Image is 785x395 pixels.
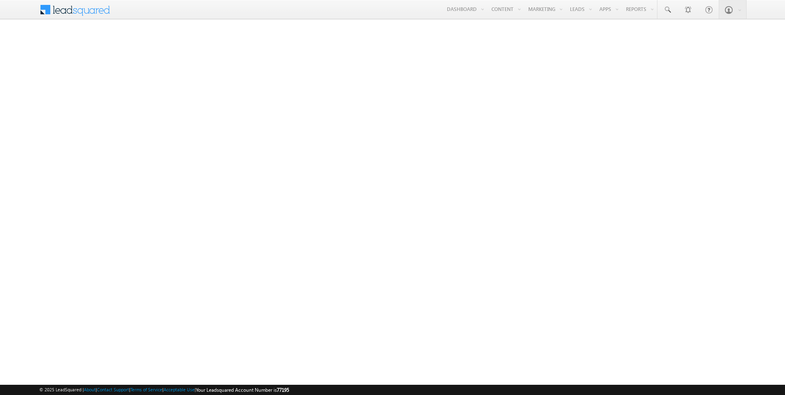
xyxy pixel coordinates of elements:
[277,387,289,393] span: 77195
[164,387,195,392] a: Acceptable Use
[97,387,129,392] a: Contact Support
[196,387,289,393] span: Your Leadsquared Account Number is
[130,387,162,392] a: Terms of Service
[84,387,96,392] a: About
[39,386,289,394] span: © 2025 LeadSquared | | | | |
